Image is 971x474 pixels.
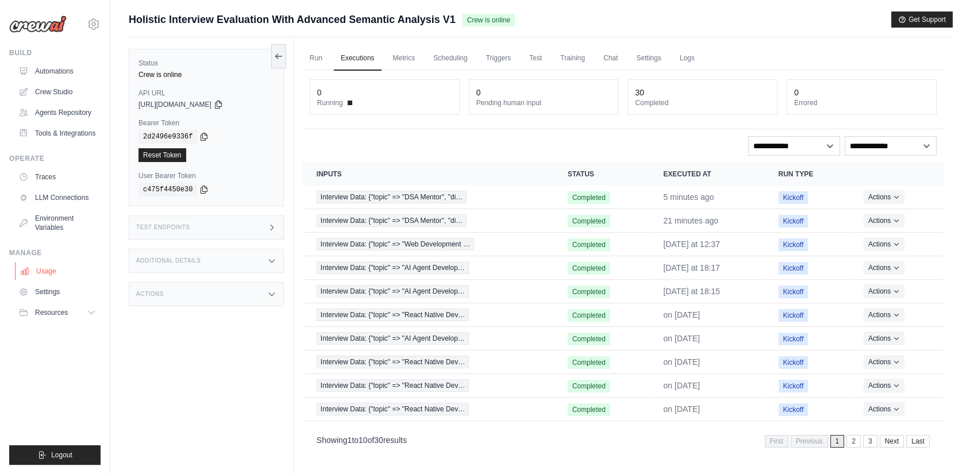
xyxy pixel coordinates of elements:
time: September 22, 2025 at 08:55 IST [663,357,700,367]
span: Completed [568,286,610,298]
label: User Bearer Token [138,171,274,180]
a: Logs [673,47,702,71]
a: Triggers [479,47,518,71]
th: Status [554,163,650,186]
dt: Pending human input [476,98,611,107]
span: Holistic Interview Evaluation With Advanced Semantic Analysis V1 [129,11,456,28]
span: Interview Data: {"topic" => "React Native Dev… [317,403,469,415]
a: View execution details for Interview Data [317,379,540,392]
a: Crew Studio [14,83,101,101]
a: Usage [15,262,102,280]
time: September 22, 2025 at 10:34 IST [663,334,700,343]
a: View execution details for Interview Data [317,356,540,368]
button: Actions for execution [864,402,904,416]
a: View execution details for Interview Data [317,214,540,227]
img: Logo [9,16,67,33]
span: Kickoff [779,262,808,275]
a: Settings [14,283,101,301]
a: View execution details for Interview Data [317,332,540,345]
button: Actions for execution [864,284,904,298]
a: Environment Variables [14,209,101,237]
a: Scheduling [426,47,474,71]
time: October 3, 2025 at 13:01 IST [663,192,714,202]
a: Chat [596,47,625,71]
button: Actions for execution [864,308,904,322]
span: Running [317,98,343,107]
a: Metrics [386,47,422,71]
span: Interview Data: {"topic" => "DSA Mentor", "di… [317,214,467,227]
a: 3 [863,435,877,448]
span: Interview Data: {"topic" => "AI Agent Develop… [317,261,469,274]
dt: Completed [635,98,770,107]
a: Agents Repository [14,103,101,122]
span: 1 [830,435,845,448]
span: Completed [568,333,610,345]
span: Interview Data: {"topic" => "AI Agent Develop… [317,332,469,345]
label: Bearer Token [138,118,274,128]
span: Kickoff [779,191,808,204]
span: [URL][DOMAIN_NAME] [138,100,211,109]
span: Completed [568,403,610,416]
button: Resources [14,303,101,322]
span: Logout [51,450,72,460]
a: Automations [14,62,101,80]
span: Interview Data: {"topic" => "React Native Dev… [317,379,469,392]
span: Completed [568,191,610,204]
span: Completed [568,356,610,369]
nav: Pagination [765,435,930,448]
span: Interview Data: {"topic" => "Web Development … [317,238,474,251]
span: Interview Data: {"topic" => "React Native Dev… [317,309,469,321]
div: Operate [9,154,101,163]
section: Crew executions table [303,163,943,455]
span: Kickoff [779,356,808,369]
div: Crew is online [138,70,274,79]
a: Training [553,47,592,71]
span: Kickoff [779,215,808,228]
span: Kickoff [779,333,808,345]
a: LLM Connections [14,188,101,207]
a: View execution details for Interview Data [317,403,540,415]
span: Previous [791,435,828,448]
span: 10 [359,436,368,445]
a: View execution details for Interview Data [317,238,540,251]
a: Last [906,435,930,448]
time: September 22, 2025 at 08:53 IST [663,381,700,390]
span: Kickoff [779,238,808,251]
span: Interview Data: {"topic" => "DSA Mentor", "di… [317,191,467,203]
h3: Test Endpoints [136,224,190,231]
dt: Errored [794,98,929,107]
a: Executions [334,47,382,71]
span: Kickoff [779,286,808,298]
time: October 1, 2025 at 18:15 IST [663,287,720,296]
span: Completed [568,262,610,275]
button: Get Support [891,11,953,28]
span: First [765,435,788,448]
button: Actions for execution [864,237,904,251]
th: Inputs [303,163,554,186]
button: Actions for execution [864,332,904,345]
th: Run Type [765,163,850,186]
code: c475f4450e30 [138,183,197,196]
h3: Actions [136,291,164,298]
p: Showing to of results [317,434,407,446]
span: Completed [568,309,610,322]
time: September 22, 2025 at 08:53 IST [663,404,700,414]
label: API URL [138,88,274,98]
a: Test [522,47,549,71]
div: 30 [635,87,644,98]
a: View execution details for Interview Data [317,191,540,203]
span: 1 [348,436,352,445]
span: Interview Data: {"topic" => "AI Agent Develop… [317,285,469,298]
th: Executed at [649,163,764,186]
button: Actions for execution [864,190,904,204]
h3: Additional Details [136,257,201,264]
a: Traces [14,168,101,186]
a: 2 [846,435,861,448]
time: October 3, 2025 at 12:46 IST [663,216,718,225]
span: Completed [568,380,610,392]
span: Completed [568,215,610,228]
a: Reset Token [138,148,186,162]
button: Actions for execution [864,261,904,275]
time: October 1, 2025 at 18:17 IST [663,263,720,272]
span: 30 [374,436,383,445]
